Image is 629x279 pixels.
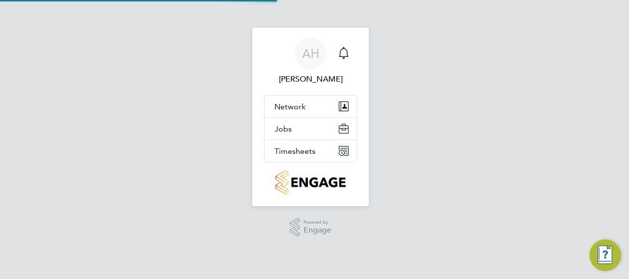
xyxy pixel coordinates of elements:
[264,170,357,194] a: Go to home page
[265,140,357,162] button: Timesheets
[589,239,621,271] button: Engage Resource Center
[290,218,332,237] a: Powered byEngage
[274,102,306,111] span: Network
[252,28,369,206] nav: Main navigation
[274,124,292,134] span: Jobs
[265,118,357,139] button: Jobs
[302,47,319,60] span: AH
[304,218,331,227] span: Powered by
[264,38,357,85] a: AH[PERSON_NAME]
[264,73,357,85] span: Albert Hassall
[274,146,315,156] span: Timesheets
[265,95,357,117] button: Network
[275,170,345,194] img: countryside-properties-logo-retina.png
[304,226,331,234] span: Engage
